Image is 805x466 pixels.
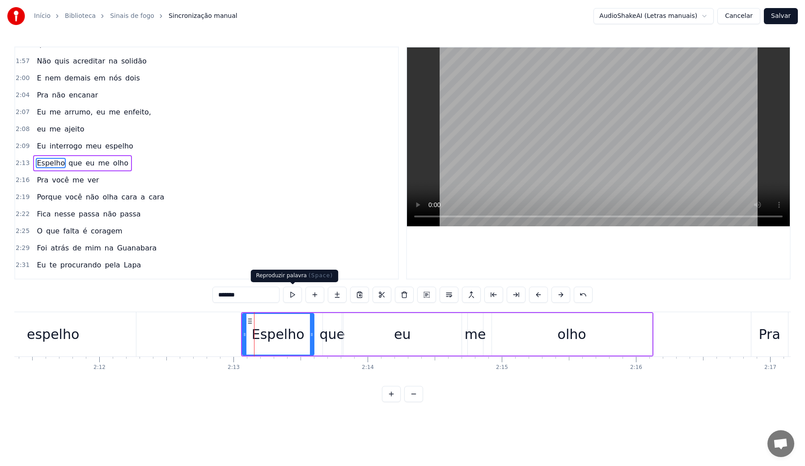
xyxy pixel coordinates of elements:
span: de [72,243,82,253]
span: Foi [36,243,48,253]
span: meu [85,141,103,151]
div: Bate-papo aberto [767,430,794,457]
nav: breadcrumb [34,12,237,21]
span: você [64,192,83,202]
span: na [108,56,119,66]
span: procurando [59,260,102,270]
span: Guanabara [116,243,158,253]
span: Porque [36,192,62,202]
a: Início [34,12,51,21]
span: me [108,107,121,117]
div: 2:13 [228,364,240,371]
span: dois [124,73,141,83]
span: que [45,226,60,236]
span: Não [36,56,52,66]
span: te [49,260,58,270]
span: quis [54,56,70,66]
span: me [97,158,110,168]
span: nós [108,73,123,83]
span: olha [102,192,119,202]
span: ver [87,175,100,185]
span: em [93,73,106,83]
span: 2:13 [16,159,30,168]
span: espelho [104,141,134,151]
div: eu [394,324,411,344]
span: 2:31 [16,261,30,270]
div: me [465,324,486,344]
span: que [68,158,83,168]
span: é [82,226,88,236]
span: Eu [36,260,47,270]
span: olho [112,158,129,168]
span: acreditar [72,56,106,66]
span: E [36,73,42,83]
span: Pra [36,175,49,185]
span: cara [121,192,138,202]
span: passa [119,209,141,219]
span: Espelho [36,158,66,168]
span: 2:00 [16,74,30,83]
span: você [51,175,70,185]
span: viagem [100,277,128,287]
span: perdemos [53,277,91,287]
span: não [85,192,100,202]
span: cara [148,192,165,202]
span: me [72,175,85,185]
span: a [140,192,146,202]
div: Pra [759,324,780,344]
span: O [36,226,43,236]
span: eu [95,107,106,117]
span: 2:08 [16,125,30,134]
span: 2:09 [16,142,30,151]
div: Reproduzir palavra [251,270,339,282]
span: ajeito [64,124,85,134]
span: 2:19 [16,193,30,202]
span: nem [44,73,62,83]
span: Nós [36,277,51,287]
span: Pra [36,90,49,100]
span: coragem [90,226,123,236]
span: Fica [36,209,51,219]
span: me [49,107,62,117]
button: Salvar [764,8,798,24]
span: 2:34 [16,278,30,287]
span: Lapa [123,260,142,270]
span: encanar [68,90,99,100]
span: enfeito, [123,107,152,117]
span: pela [104,260,121,270]
span: falta [62,226,80,236]
div: espelho [27,324,79,344]
span: 2:04 [16,91,30,100]
span: não [102,209,117,219]
div: 2:15 [496,364,508,371]
div: olho [558,324,586,344]
span: me [48,124,61,134]
span: 1:57 [16,57,30,66]
span: ( Space ) [309,272,333,279]
span: arrumo, [64,107,93,117]
button: Cancelar [717,8,760,24]
div: 2:14 [362,364,374,371]
div: 2:16 [630,364,642,371]
a: Sinais de fogo [110,12,154,21]
span: Eu [36,141,47,151]
span: 2:07 [16,108,30,117]
div: 2:12 [93,364,106,371]
span: eu [85,158,95,168]
div: 2:17 [764,364,776,371]
span: não [51,90,66,100]
span: atrás [50,243,70,253]
span: Sincronização manual [169,12,237,21]
span: 2:22 [16,210,30,219]
span: interrogo [49,141,83,151]
span: passa [78,209,100,219]
span: 2:16 [16,176,30,185]
span: 2:25 [16,227,30,236]
img: youka [7,7,25,25]
span: solidão [120,56,148,66]
div: que [319,324,345,344]
span: Eu [36,107,47,117]
div: Espelho [252,324,305,344]
span: nesse [54,209,76,219]
span: demais [64,73,91,83]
